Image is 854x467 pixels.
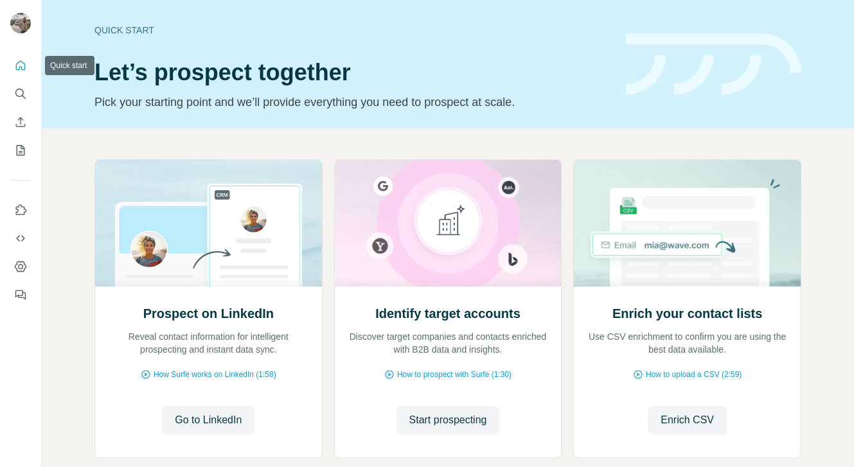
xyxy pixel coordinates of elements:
[10,13,31,33] img: Avatar
[94,93,610,111] p: Pick your starting point and we’ll provide everything you need to prospect at scale.
[396,406,500,434] button: Start prospecting
[162,406,254,434] button: Go to LinkedIn
[94,24,610,37] div: Quick start
[10,82,31,105] button: Search
[646,369,742,380] span: How to upload a CSV (2:59)
[94,60,610,85] h1: Let’s prospect together
[397,369,512,380] span: How to prospect with Surfe (1:30)
[10,139,31,162] button: My lists
[334,160,562,286] img: Identify target accounts
[10,227,31,250] button: Use Surfe API
[626,33,801,96] img: banner
[375,304,520,322] h2: Identify target accounts
[10,110,31,134] button: Enrich CSV
[348,330,549,356] p: Discover target companies and contacts enriched with B2B data and insights.
[10,54,31,77] button: Quick start
[10,283,31,306] button: Feedback
[409,412,487,428] span: Start prospecting
[587,330,788,356] p: Use CSV enrichment to confirm you are using the best data available.
[573,160,801,286] img: Enrich your contact lists
[143,304,274,322] h2: Prospect on LinkedIn
[648,406,727,434] button: Enrich CSV
[10,255,31,278] button: Dashboard
[94,160,323,286] img: Prospect on LinkedIn
[10,198,31,222] button: Use Surfe on LinkedIn
[175,412,242,428] span: Go to LinkedIn
[661,412,714,428] span: Enrich CSV
[612,304,762,322] h2: Enrich your contact lists
[108,330,309,356] p: Reveal contact information for intelligent prospecting and instant data sync.
[154,369,276,380] span: How Surfe works on LinkedIn (1:58)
